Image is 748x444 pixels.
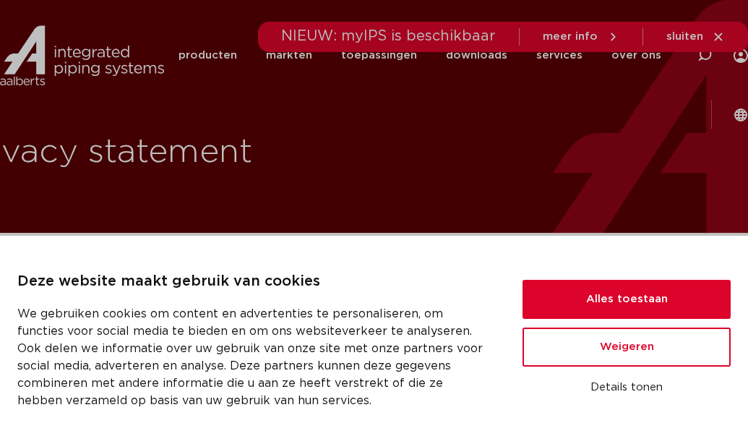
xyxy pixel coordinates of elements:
div: my IPS [734,26,748,85]
p: We gebruiken cookies om content en advertenties te personaliseren, om functies voor social media ... [17,305,488,409]
a: producten [179,26,237,85]
a: over ons [611,26,661,85]
a: sluiten [666,30,725,43]
span: meer info [543,31,598,42]
span: NIEUW: myIPS is beschikbaar [281,29,496,43]
span: sluiten [666,31,703,42]
button: Alles toestaan [523,280,731,319]
nav: Menu [179,26,661,85]
a: downloads [446,26,507,85]
p: Deze website maakt gebruik van cookies [17,270,488,294]
a: meer info [543,30,619,43]
a: services [536,26,583,85]
button: Details tonen [523,375,731,400]
button: Weigeren [523,328,731,367]
a: markten [266,26,312,85]
a: toepassingen [341,26,417,85]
